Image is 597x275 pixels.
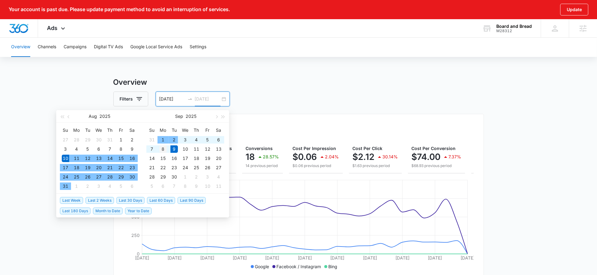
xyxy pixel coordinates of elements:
[60,172,71,182] td: 2025-08-24
[11,37,30,57] button: Overview
[104,182,116,191] td: 2025-09-04
[93,208,123,214] span: Month to Date
[82,135,93,144] td: 2025-07-29
[204,164,211,171] div: 26
[146,182,158,191] td: 2025-10-05
[47,25,58,31] span: Ads
[246,152,255,162] p: 18
[95,183,103,190] div: 3
[170,136,178,144] div: 2
[146,125,158,135] th: Su
[148,183,156,190] div: 5
[38,37,56,57] button: Channels
[213,182,224,191] td: 2025-10-11
[104,144,116,154] td: 2025-08-07
[127,135,138,144] td: 2025-08-02
[293,163,339,169] p: $0.06 previous period
[116,125,127,135] th: Fr
[82,125,93,135] th: Tu
[71,135,82,144] td: 2025-07-28
[193,136,200,144] div: 4
[82,172,93,182] td: 2025-08-26
[204,136,211,144] div: 5
[187,97,192,101] span: to
[158,163,169,172] td: 2025-09-22
[62,136,69,144] div: 27
[213,163,224,172] td: 2025-09-27
[128,183,136,190] div: 6
[73,183,80,190] div: 1
[175,110,183,122] button: Sep
[170,164,178,171] div: 23
[93,172,104,182] td: 2025-08-27
[106,145,114,153] div: 7
[263,155,279,159] p: 28.57%
[193,145,200,153] div: 11
[148,136,156,144] div: 31
[182,173,189,181] div: 1
[215,183,222,190] div: 11
[213,135,224,144] td: 2025-09-06
[71,182,82,191] td: 2025-09-01
[329,263,338,270] p: Bing
[93,163,104,172] td: 2025-08-20
[93,125,104,135] th: We
[204,183,211,190] div: 10
[293,146,336,151] span: Cost Per Impression
[412,152,441,162] p: $74.00
[215,136,222,144] div: 6
[159,136,167,144] div: 1
[180,172,191,182] td: 2025-10-01
[71,154,82,163] td: 2025-08-11
[113,77,484,88] h3: Overview
[93,135,104,144] td: 2025-07-30
[191,144,202,154] td: 2025-09-11
[84,136,91,144] div: 29
[202,154,213,163] td: 2025-09-19
[106,136,114,144] div: 31
[84,145,91,153] div: 5
[60,135,71,144] td: 2025-07-27
[158,172,169,182] td: 2025-09-29
[99,110,110,122] button: 2025
[84,173,91,181] div: 26
[170,183,178,190] div: 7
[213,154,224,163] td: 2025-09-20
[167,255,182,260] tspan: [DATE]
[82,182,93,191] td: 2025-09-02
[255,263,269,270] p: Google
[127,182,138,191] td: 2025-09-06
[86,197,114,204] span: Last 2 Weeks
[106,183,114,190] div: 4
[73,155,80,162] div: 11
[60,144,71,154] td: 2025-08-03
[62,164,69,171] div: 17
[104,135,116,144] td: 2025-07-31
[146,163,158,172] td: 2025-09-21
[169,163,180,172] td: 2025-09-23
[170,173,178,181] div: 30
[169,135,180,144] td: 2025-09-02
[412,163,461,169] p: $68.93 previous period
[202,182,213,191] td: 2025-10-10
[117,183,125,190] div: 5
[89,110,97,122] button: Aug
[182,136,189,144] div: 3
[146,135,158,144] td: 2025-08-31
[71,125,82,135] th: Mo
[325,155,339,159] p: 2.04%
[104,163,116,172] td: 2025-08-21
[215,173,222,181] div: 4
[180,182,191,191] td: 2025-10-08
[146,154,158,163] td: 2025-09-14
[117,173,125,181] div: 29
[169,125,180,135] th: Tu
[116,154,127,163] td: 2025-08-15
[186,110,197,122] button: 2025
[73,164,80,171] div: 18
[84,183,91,190] div: 2
[60,163,71,172] td: 2025-08-17
[193,183,200,190] div: 9
[496,24,532,29] div: account name
[265,255,279,260] tspan: [DATE]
